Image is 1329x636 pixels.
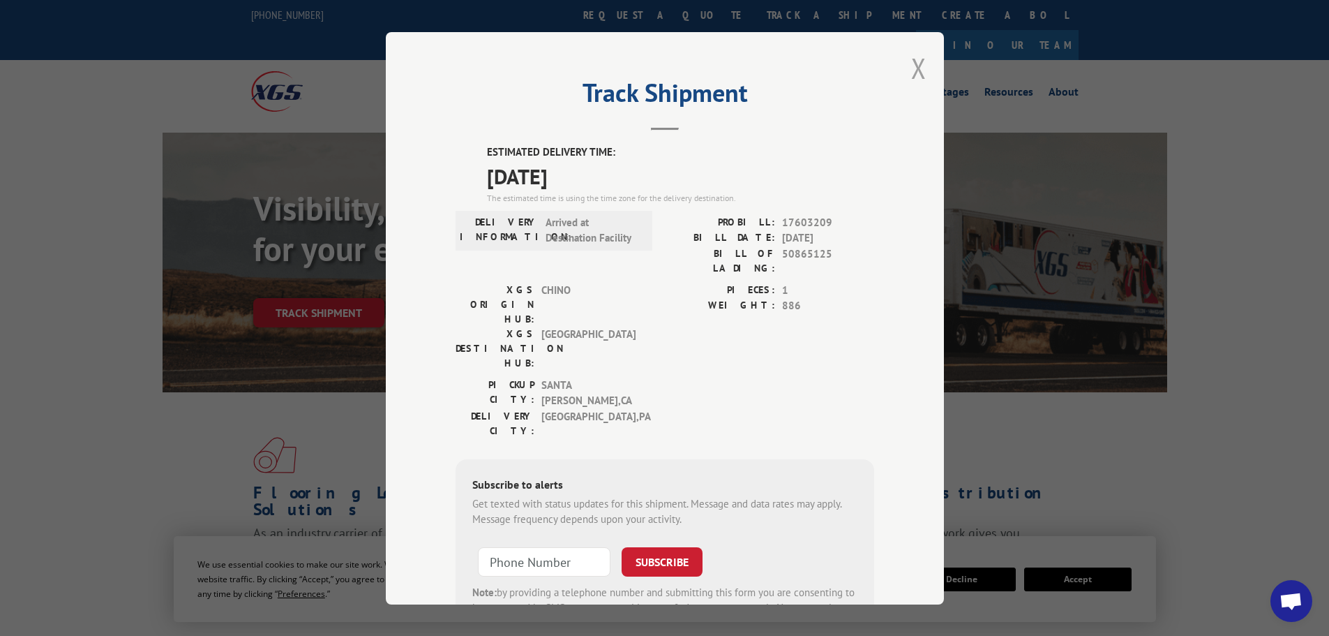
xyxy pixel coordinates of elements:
[782,282,874,298] span: 1
[541,377,636,408] span: SANTA [PERSON_NAME] , CA
[456,282,534,326] label: XGS ORIGIN HUB:
[472,475,857,496] div: Subscribe to alerts
[782,214,874,230] span: 17603209
[782,298,874,314] span: 886
[472,496,857,527] div: Get texted with status updates for this shipment. Message and data rates may apply. Message frequ...
[665,298,775,314] label: WEIGHT:
[487,191,874,204] div: The estimated time is using the time zone for the delivery destination.
[472,584,857,632] div: by providing a telephone number and submitting this form you are consenting to be contacted by SM...
[478,547,610,576] input: Phone Number
[460,214,539,246] label: DELIVERY INFORMATION:
[456,377,534,408] label: PICKUP CITY:
[487,145,874,161] label: ESTIMATED DELIVERY TIME:
[456,326,534,370] label: XGS DESTINATION HUB:
[911,50,926,87] button: Close modal
[665,246,775,275] label: BILL OF LADING:
[546,214,640,246] span: Arrived at Destination Facility
[782,230,874,246] span: [DATE]
[541,282,636,326] span: CHINO
[472,585,497,598] strong: Note:
[622,547,703,576] button: SUBSCRIBE
[782,246,874,275] span: 50865125
[487,160,874,191] span: [DATE]
[541,408,636,438] span: [GEOGRAPHIC_DATA] , PA
[1270,580,1312,622] div: Open chat
[665,282,775,298] label: PIECES:
[541,326,636,370] span: [GEOGRAPHIC_DATA]
[456,408,534,438] label: DELIVERY CITY:
[665,214,775,230] label: PROBILL:
[665,230,775,246] label: BILL DATE:
[456,83,874,110] h2: Track Shipment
